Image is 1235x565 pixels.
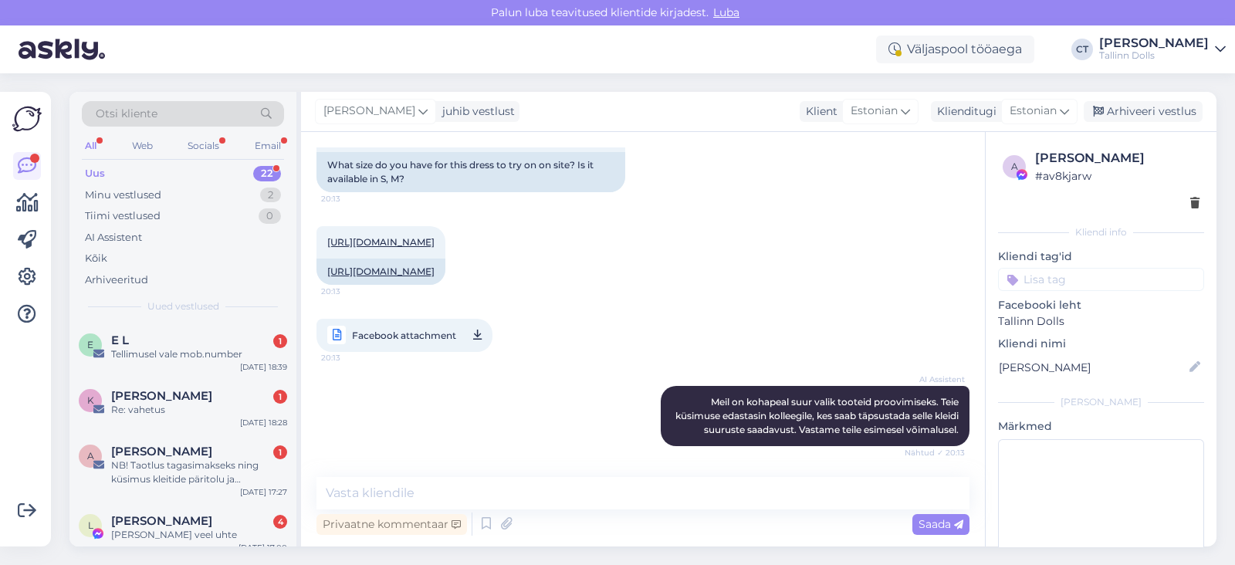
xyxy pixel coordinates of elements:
[85,208,161,224] div: Tiimi vestlused
[998,268,1204,291] input: Lisa tag
[240,486,287,498] div: [DATE] 17:27
[82,136,100,156] div: All
[147,299,219,313] span: Uued vestlused
[998,336,1204,352] p: Kliendi nimi
[1099,49,1209,62] div: Tallinn Dolls
[323,103,415,120] span: [PERSON_NAME]
[876,36,1034,63] div: Väljaspool tööaega
[252,136,284,156] div: Email
[851,103,898,120] span: Estonian
[998,395,1204,409] div: [PERSON_NAME]
[111,403,287,417] div: Re: vahetus
[321,193,379,205] span: 20:13
[240,417,287,428] div: [DATE] 18:28
[327,266,435,277] a: [URL][DOMAIN_NAME]
[184,136,222,156] div: Socials
[96,106,157,122] span: Otsi kliente
[111,528,287,542] div: [PERSON_NAME] veel uhte
[273,515,287,529] div: 4
[1035,167,1199,184] div: # av8kjarw
[316,514,467,535] div: Privaatne kommentaar
[675,396,961,435] span: Meil on kohapeal suur valik tooteid proovimiseks. Teie küsimuse edastasin kolleegile, kes saab tä...
[436,103,515,120] div: juhib vestlust
[111,333,129,347] span: E L
[919,517,963,531] span: Saada
[998,418,1204,435] p: Märkmed
[85,166,105,181] div: Uus
[905,447,965,458] span: Nähtud ✓ 20:13
[253,166,281,181] div: 22
[273,390,287,404] div: 1
[85,230,142,245] div: AI Assistent
[1099,37,1209,49] div: [PERSON_NAME]
[316,152,625,192] div: What size do you have for this dress to try on on site? Is it available in S, M?
[273,445,287,459] div: 1
[1071,39,1093,60] div: CT
[1011,161,1018,172] span: a
[709,5,744,19] span: Luba
[239,542,287,553] div: [DATE] 17:00
[907,374,965,385] span: AI Assistent
[111,458,287,486] div: NB! Taotlus tagasimakseks ning küsimus kleitide päritolu ja tarneaegade kohta
[352,326,456,345] span: Facebook attachment
[111,389,212,403] span: Kristin Balodis
[998,297,1204,313] p: Facebooki leht
[87,450,94,462] span: A
[998,225,1204,239] div: Kliendi info
[998,249,1204,265] p: Kliendi tag'id
[321,348,379,367] span: 20:13
[12,104,42,134] img: Askly Logo
[129,136,156,156] div: Web
[85,272,148,288] div: Arhiveeritud
[260,188,281,203] div: 2
[273,334,287,348] div: 1
[88,519,93,531] span: L
[111,514,212,528] span: Liisa Stern
[111,347,287,361] div: Tellimusel vale mob.number
[111,445,212,458] span: Ange Kangur
[1035,149,1199,167] div: [PERSON_NAME]
[316,319,492,352] a: Facebook attachment20:13
[85,251,107,266] div: Kõik
[87,394,94,406] span: K
[1010,103,1057,120] span: Estonian
[85,188,161,203] div: Minu vestlused
[800,103,837,120] div: Klient
[1099,37,1226,62] a: [PERSON_NAME]Tallinn Dolls
[327,236,435,248] a: [URL][DOMAIN_NAME]
[1084,101,1203,122] div: Arhiveeri vestlus
[87,339,93,350] span: E
[999,359,1186,376] input: Lisa nimi
[259,208,281,224] div: 0
[321,286,379,297] span: 20:13
[931,103,996,120] div: Klienditugi
[240,361,287,373] div: [DATE] 18:39
[998,313,1204,330] p: Tallinn Dolls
